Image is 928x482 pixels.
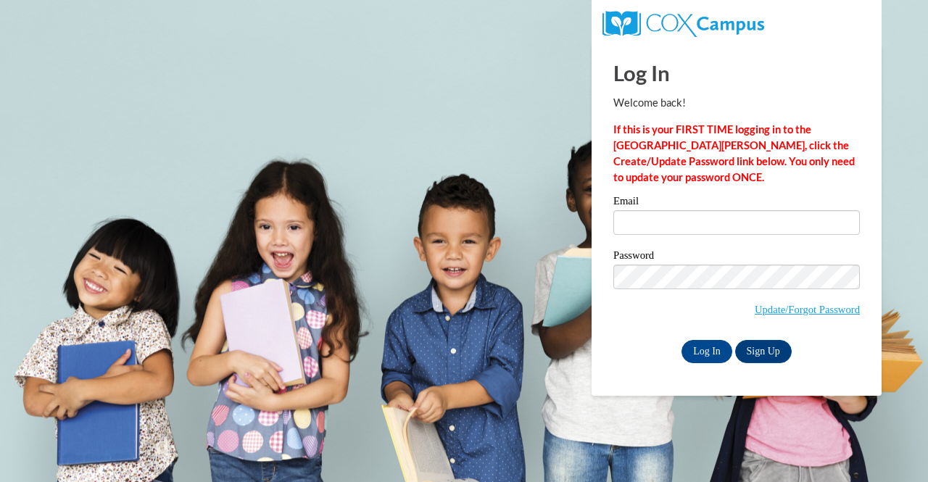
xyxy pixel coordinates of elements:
[735,340,792,363] a: Sign Up
[602,11,764,37] img: COX Campus
[613,58,860,88] h1: Log In
[613,196,860,210] label: Email
[613,250,860,265] label: Password
[613,95,860,111] p: Welcome back!
[755,304,860,315] a: Update/Forgot Password
[602,17,764,29] a: COX Campus
[613,123,855,183] strong: If this is your FIRST TIME logging in to the [GEOGRAPHIC_DATA][PERSON_NAME], click the Create/Upd...
[681,340,732,363] input: Log In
